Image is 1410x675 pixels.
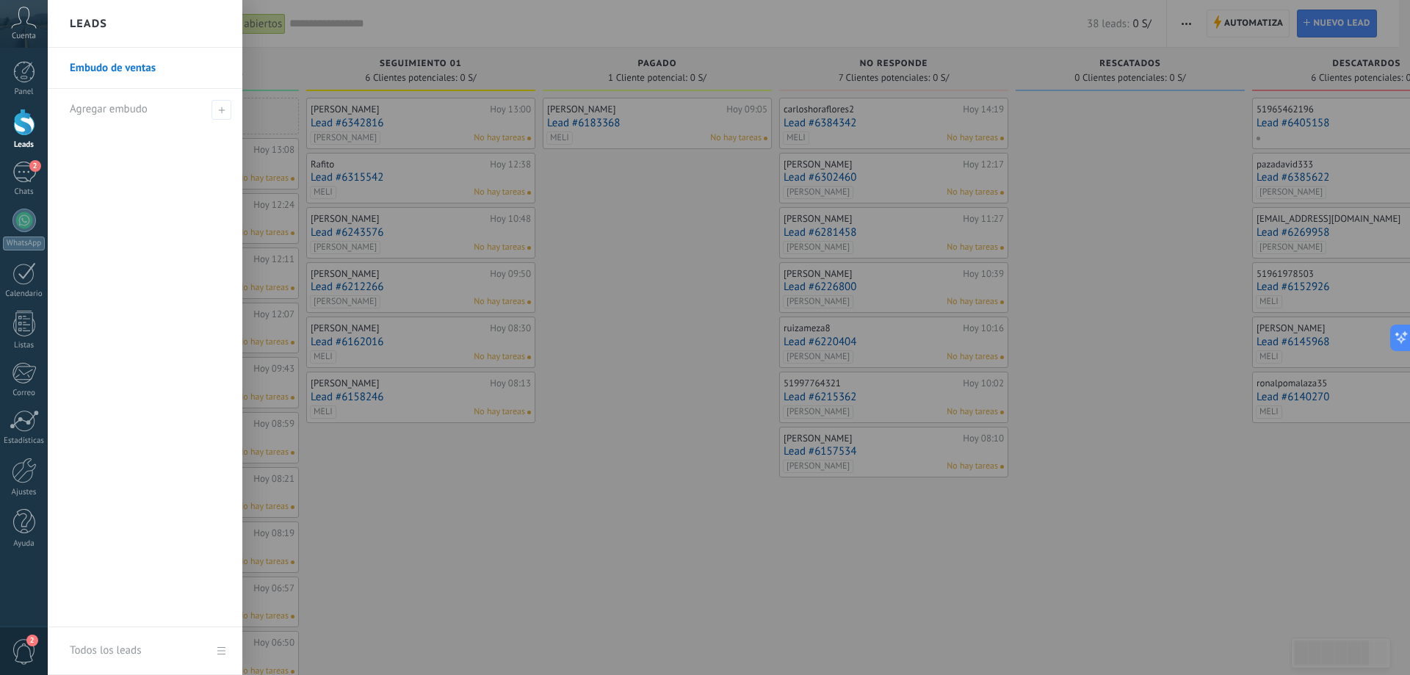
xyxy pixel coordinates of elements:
h2: Leads [70,1,107,47]
span: 2 [29,160,41,172]
span: Agregar embudo [211,100,231,120]
a: Embudo de ventas [70,48,228,89]
div: Calendario [3,289,46,299]
div: Correo [3,389,46,398]
span: 2 [26,635,38,646]
div: Ayuda [3,539,46,549]
div: Estadísticas [3,436,46,446]
span: Agregar embudo [70,102,148,116]
div: Chats [3,187,46,197]
a: Todos los leads [48,627,242,675]
span: Cuenta [12,32,36,41]
div: Panel [3,87,46,97]
div: Leads [3,140,46,150]
div: Ajustes [3,488,46,497]
div: Listas [3,341,46,350]
div: Todos los leads [70,630,141,671]
div: WhatsApp [3,237,45,250]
